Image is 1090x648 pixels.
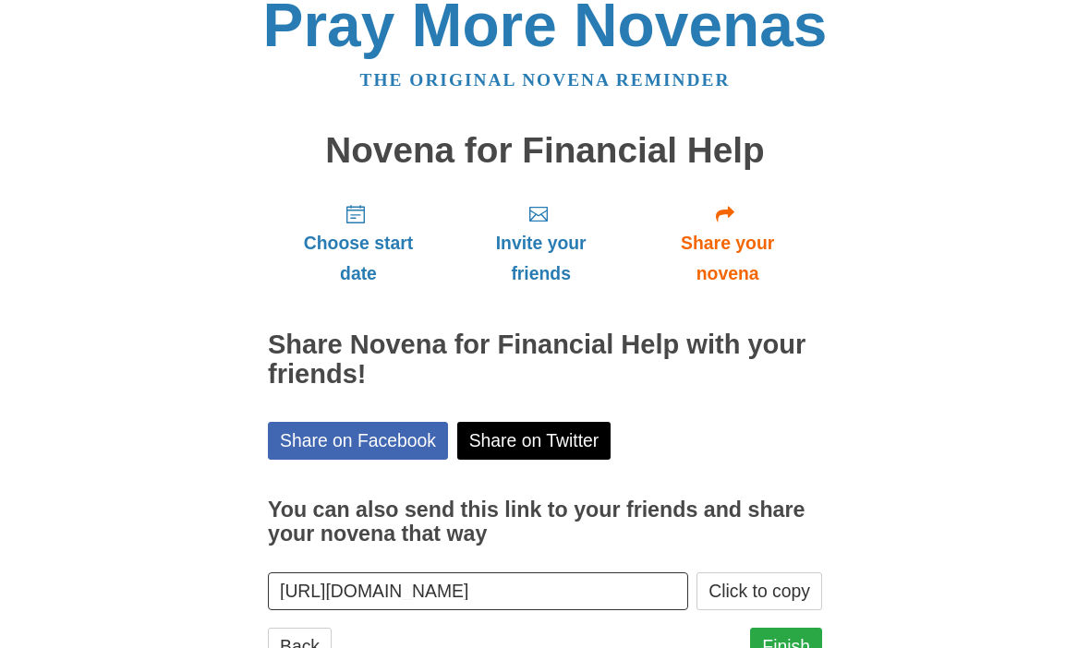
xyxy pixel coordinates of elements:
h2: Share Novena for Financial Help with your friends! [268,330,822,390]
button: Click to copy [696,572,822,610]
a: Share your novena [633,188,822,298]
a: The original novena reminder [360,70,731,90]
a: Share on Twitter [457,422,612,460]
a: Invite your friends [449,188,633,298]
a: Choose start date [268,188,449,298]
h1: Novena for Financial Help [268,131,822,171]
a: Share on Facebook [268,422,448,460]
h3: You can also send this link to your friends and share your novena that way [268,498,822,546]
span: Share your novena [651,228,804,289]
span: Invite your friends [467,228,614,289]
span: Choose start date [286,228,430,289]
